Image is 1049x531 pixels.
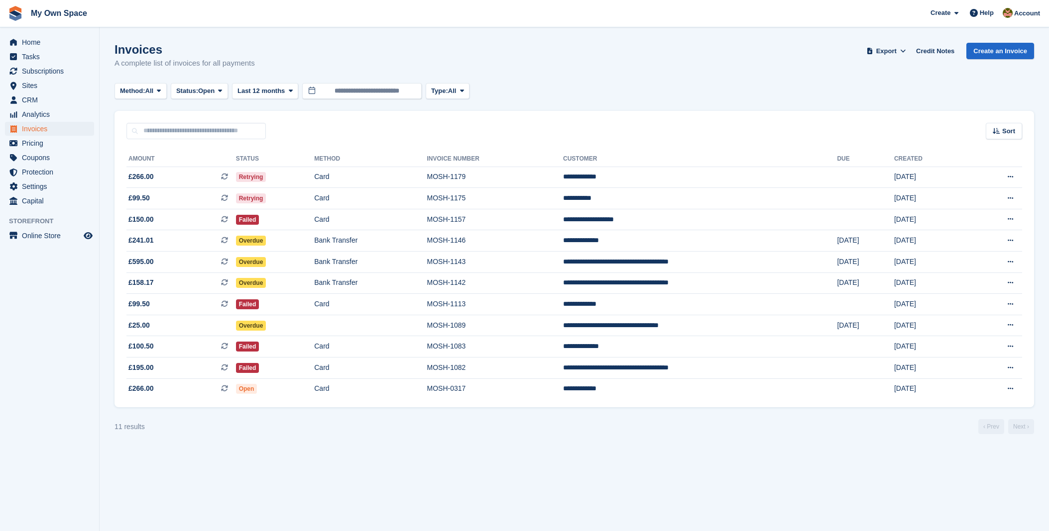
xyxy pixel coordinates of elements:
[236,384,257,394] span: Open
[837,230,894,252] td: [DATE]
[431,86,448,96] span: Type:
[894,151,968,167] th: Created
[232,83,298,99] button: Last 12 months
[314,209,427,230] td: Card
[427,272,564,294] td: MOSH-1142
[128,257,154,267] span: £595.00
[5,122,94,136] a: menu
[22,136,82,150] span: Pricing
[5,107,94,121] a: menu
[5,151,94,165] a: menu
[427,252,564,273] td: MOSH-1143
[128,193,150,203] span: £99.50
[236,236,266,246] span: Overdue
[314,336,427,357] td: Card
[314,167,427,188] td: Card
[894,188,968,209] td: [DATE]
[427,294,564,315] td: MOSH-1113
[427,188,564,209] td: MOSH-1175
[22,165,82,179] span: Protection
[126,151,236,167] th: Amount
[128,214,154,225] span: £150.00
[427,230,564,252] td: MOSH-1146
[314,230,427,252] td: Bank Transfer
[5,79,94,92] a: menu
[314,378,427,399] td: Card
[115,58,255,69] p: A complete list of invoices for all payments
[236,299,259,309] span: Failed
[5,136,94,150] a: menu
[837,315,894,336] td: [DATE]
[128,299,150,309] span: £99.50
[894,230,968,252] td: [DATE]
[22,107,82,121] span: Analytics
[894,252,968,273] td: [DATE]
[82,230,94,242] a: Preview store
[128,172,154,182] span: £266.00
[5,50,94,64] a: menu
[427,209,564,230] td: MOSH-1157
[876,46,897,56] span: Export
[115,43,255,56] h1: Invoices
[894,378,968,399] td: [DATE]
[171,83,228,99] button: Status: Open
[5,194,94,208] a: menu
[22,151,82,165] span: Coupons
[128,277,154,288] span: £158.17
[176,86,198,96] span: Status:
[128,383,154,394] span: £266.00
[237,86,285,96] span: Last 12 months
[894,357,968,379] td: [DATE]
[198,86,215,96] span: Open
[128,235,154,246] span: £241.01
[5,93,94,107] a: menu
[912,43,958,59] a: Credit Notes
[115,83,167,99] button: Method: All
[22,35,82,49] span: Home
[236,215,259,225] span: Failed
[894,315,968,336] td: [DATE]
[976,419,1036,434] nav: Page
[978,419,1004,434] a: Previous
[22,122,82,136] span: Invoices
[427,336,564,357] td: MOSH-1083
[314,188,427,209] td: Card
[5,165,94,179] a: menu
[236,342,259,352] span: Failed
[22,93,82,107] span: CRM
[115,422,145,432] div: 11 results
[980,8,994,18] span: Help
[427,315,564,336] td: MOSH-1089
[426,83,469,99] button: Type: All
[894,294,968,315] td: [DATE]
[8,6,23,21] img: stora-icon-8386f47178a22dfd0bd8f6a31ec36ba5ce8667c1dd55bd0f319d3a0aa187defe.svg
[966,43,1034,59] a: Create an Invoice
[427,167,564,188] td: MOSH-1179
[837,252,894,273] td: [DATE]
[894,167,968,188] td: [DATE]
[427,378,564,399] td: MOSH-0317
[22,64,82,78] span: Subscriptions
[864,43,908,59] button: Export
[236,193,266,203] span: Retrying
[314,357,427,379] td: Card
[5,64,94,78] a: menu
[314,252,427,273] td: Bank Transfer
[236,363,259,373] span: Failed
[894,272,968,294] td: [DATE]
[1008,419,1034,434] a: Next
[120,86,145,96] span: Method:
[894,336,968,357] td: [DATE]
[22,194,82,208] span: Capital
[22,79,82,92] span: Sites
[5,35,94,49] a: menu
[427,357,564,379] td: MOSH-1082
[22,229,82,243] span: Online Store
[427,151,564,167] th: Invoice Number
[236,151,315,167] th: Status
[9,216,99,226] span: Storefront
[1002,126,1015,136] span: Sort
[236,278,266,288] span: Overdue
[128,320,150,331] span: £25.00
[314,151,427,167] th: Method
